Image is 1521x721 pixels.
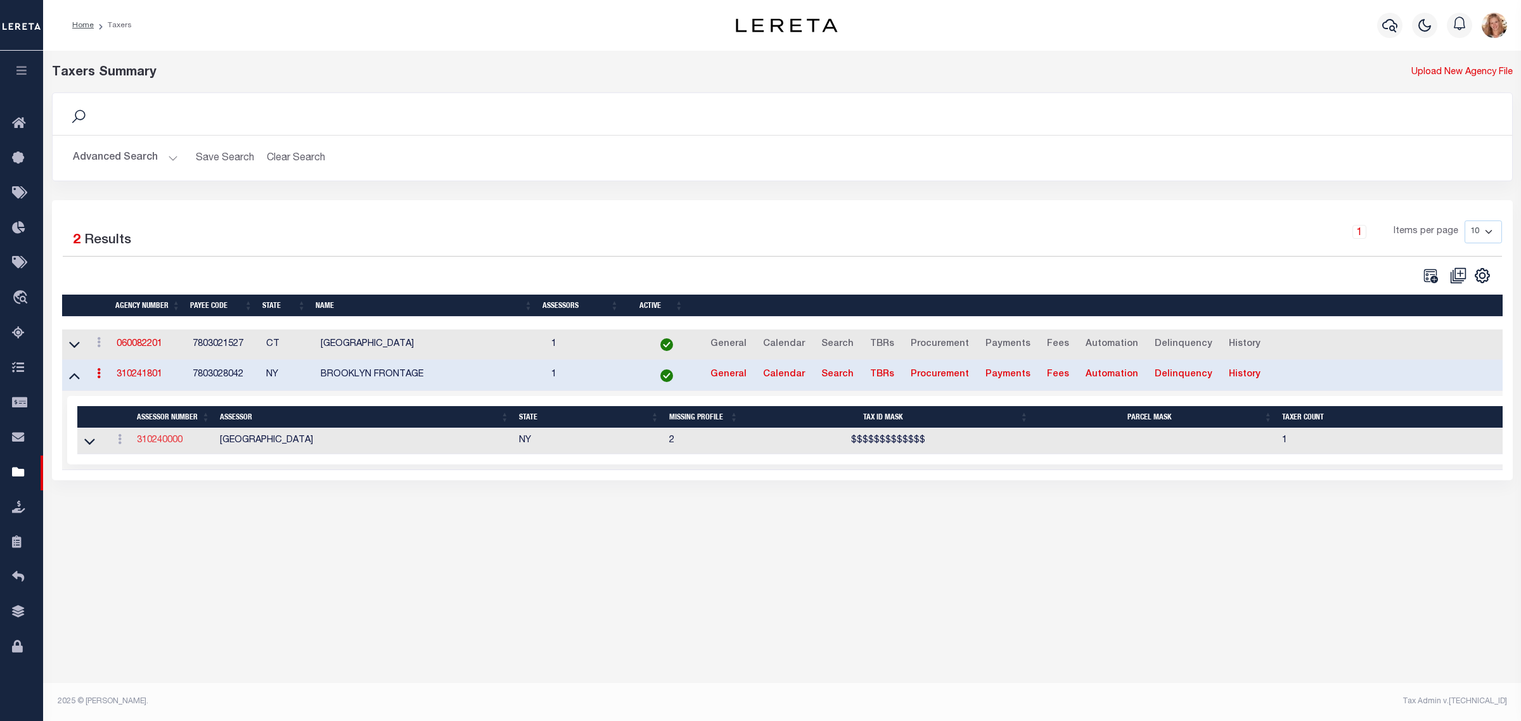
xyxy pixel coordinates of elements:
th: State: activate to sort column ascending [257,295,311,317]
a: General [705,335,752,355]
button: Clear Search [262,146,331,170]
a: Search [816,335,859,355]
a: Payments [980,335,1036,355]
th: Taxer Count: activate to sort column ascending [1277,406,1515,428]
th: Agency Number: activate to sort column ascending [110,295,185,317]
div: 2025 © [PERSON_NAME]. [48,696,783,707]
a: Home [72,22,94,29]
img: logo-dark.svg [736,18,837,32]
label: Results [84,231,131,251]
th: Payee Code: activate to sort column ascending [185,295,257,317]
li: Taxers [94,20,132,31]
td: 1 [1277,428,1515,454]
th: Assessor Number: activate to sort column ascending [132,406,215,428]
td: 7803021527 [188,329,261,360]
th: Assessor: activate to sort column ascending [215,406,514,428]
span: $$$$$$$$$$$$$ [851,436,925,445]
a: Fees [1041,365,1075,385]
a: 310240000 [137,436,183,445]
a: History [1223,365,1266,385]
th: Tax ID Mask: activate to sort column ascending [743,406,1034,428]
a: Calendar [757,335,811,355]
th: Active: activate to sort column ascending [624,295,688,317]
i: travel_explore [12,290,32,307]
a: Payments [980,365,1036,385]
a: Delinquency [1149,365,1218,385]
a: 060082201 [117,340,162,348]
td: 7803028042 [188,360,261,391]
a: Procurement [905,335,975,355]
a: Fees [1041,335,1075,355]
th: Assessors: activate to sort column ascending [537,295,624,317]
a: 310241801 [117,370,162,379]
div: Taxers Summary [52,63,1143,82]
th: &nbsp; [688,295,1504,317]
a: Automation [1080,365,1144,385]
a: History [1223,335,1266,355]
td: CT [261,329,316,360]
a: 1 [1352,225,1366,239]
button: Advanced Search [73,146,178,170]
td: [GEOGRAPHIC_DATA] [316,329,546,360]
td: 2 [664,428,743,454]
td: NY [261,360,316,391]
span: Items per page [1394,225,1458,239]
img: check-icon-green.svg [660,369,673,382]
th: Name: activate to sort column ascending [311,295,537,317]
a: Delinquency [1149,335,1218,355]
a: TBRs [864,335,900,355]
th: Missing Profile: activate to sort column ascending [664,406,743,428]
a: Upload New Agency File [1411,66,1513,80]
a: General [705,365,752,385]
td: NY [514,428,664,454]
span: 2 [73,234,80,247]
a: TBRs [864,365,900,385]
button: Save Search [188,146,262,170]
td: 1 [546,329,634,360]
th: State: activate to sort column ascending [514,406,664,428]
img: check-icon-green.svg [660,338,673,351]
div: Tax Admin v.[TECHNICAL_ID] [792,696,1507,707]
td: BROOKLYN FRONTAGE [316,360,546,391]
th: Parcel Mask: activate to sort column ascending [1033,406,1277,428]
a: Procurement [905,365,975,385]
a: Calendar [757,365,811,385]
a: Automation [1080,335,1144,355]
td: [GEOGRAPHIC_DATA] [215,428,514,454]
a: Search [816,365,859,385]
td: 1 [546,360,634,391]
